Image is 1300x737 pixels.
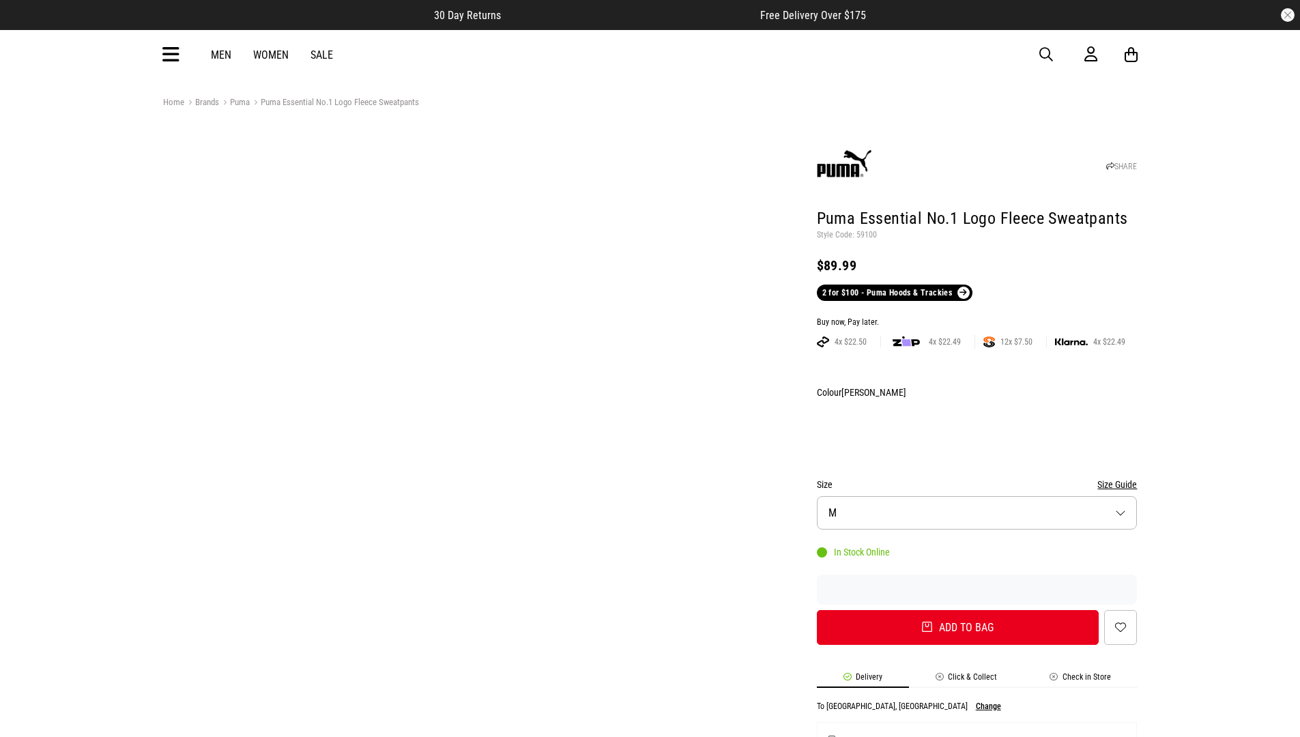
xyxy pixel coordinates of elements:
[310,48,333,61] a: Sale
[760,9,866,22] span: Free Delivery Over $175
[1097,476,1137,493] button: Size Guide
[817,610,1099,645] button: Add to bag
[817,317,1138,328] div: Buy now, Pay later.
[253,48,289,61] a: Women
[163,126,476,439] img: Puma Essential No.1 Logo Fleece Sweatpants in Black
[817,547,890,558] div: In Stock Online
[817,230,1138,241] p: Style Code: 59100
[817,672,909,688] li: Delivery
[923,336,966,347] span: 4x $22.49
[817,336,829,347] img: AFTERPAY
[1088,336,1131,347] span: 4x $22.49
[163,97,184,107] a: Home
[829,336,872,347] span: 4x $22.50
[817,583,1138,596] iframe: Customer reviews powered by Trustpilot
[250,97,419,110] a: Puma Essential No.1 Logo Fleece Sweatpants
[528,8,733,22] iframe: Customer reviews powered by Trustpilot
[819,406,853,452] img: Puma Black
[841,387,906,398] span: [PERSON_NAME]
[909,672,1024,688] li: Click & Collect
[211,48,231,61] a: Men
[184,97,219,110] a: Brands
[976,702,1001,711] button: Change
[817,496,1138,530] button: M
[995,336,1038,347] span: 12x $7.50
[219,97,250,110] a: Puma
[817,702,968,711] p: To [GEOGRAPHIC_DATA], [GEOGRAPHIC_DATA]
[893,335,920,349] img: zip
[483,126,796,439] img: Puma Essential No.1 Logo Fleece Sweatpants in Black
[983,336,995,347] img: SPLITPAY
[817,257,1138,274] div: $89.99
[1106,162,1137,171] a: SHARE
[434,9,501,22] span: 30 Day Returns
[607,44,697,65] img: Redrat logo
[828,506,837,519] span: M
[1024,672,1138,688] li: Check in Store
[817,285,972,301] a: 2 for $100 - Puma Hoods & Trackies
[817,384,1138,401] div: Colour
[1055,338,1088,346] img: KLARNA
[817,476,1138,493] div: Size
[817,138,871,192] img: Puma
[817,208,1138,230] h1: Puma Essential No.1 Logo Fleece Sweatpants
